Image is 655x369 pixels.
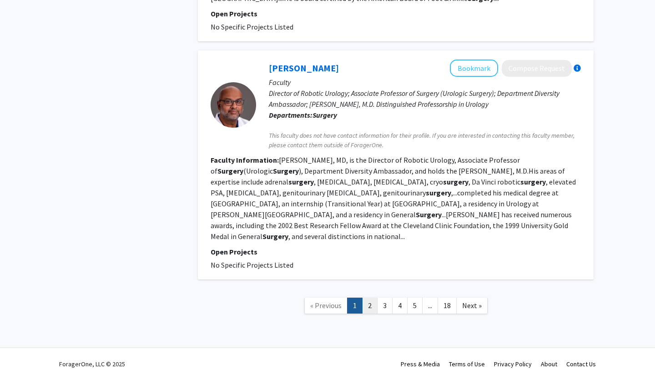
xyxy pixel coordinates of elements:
[450,60,498,77] button: Add Naveen Pokala to Bookmarks
[347,298,363,314] a: 1
[211,22,293,31] span: No Specific Projects Listed
[211,260,293,269] span: No Specific Projects Listed
[310,301,342,310] span: « Previous
[269,62,339,74] a: [PERSON_NAME]
[377,298,393,314] a: 3
[541,360,557,368] a: About
[502,60,572,77] button: Compose Request to Naveen Pokala
[198,289,594,325] nav: Page navigation
[426,188,451,197] b: surgery
[273,166,299,175] b: Surgery
[494,360,532,368] a: Privacy Policy
[211,8,581,19] p: Open Projects
[392,298,408,314] a: 4
[312,110,337,120] b: Surgery
[574,65,581,72] div: More information
[269,110,312,120] b: Departments:
[566,360,596,368] a: Contact Us
[462,301,482,310] span: Next »
[211,155,576,241] fg-read-more: [PERSON_NAME], MD, is the Director of Robotic Urology, Associate Professor of (Urologic ), Depart...
[438,298,457,314] a: 18
[443,177,469,186] b: surgery
[7,328,39,362] iframe: Chat
[407,298,423,314] a: 5
[416,210,442,219] b: Surgery
[520,177,546,186] b: surgery
[362,298,378,314] a: 2
[269,88,581,110] p: Director of Robotic Urology; Associate Professor of Surgery (Urologic Surgery); Department Divers...
[269,77,581,88] p: Faculty
[428,301,432,310] span: ...
[288,177,314,186] b: surgery
[211,246,581,257] p: Open Projects
[269,131,581,150] span: This faculty does not have contact information for their profile. If you are interested in contac...
[304,298,348,314] a: Previous Page
[262,232,288,241] b: Surgery
[401,360,440,368] a: Press & Media
[456,298,488,314] a: Next
[449,360,485,368] a: Terms of Use
[211,155,279,165] b: Faculty Information:
[217,166,243,175] b: Surgery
